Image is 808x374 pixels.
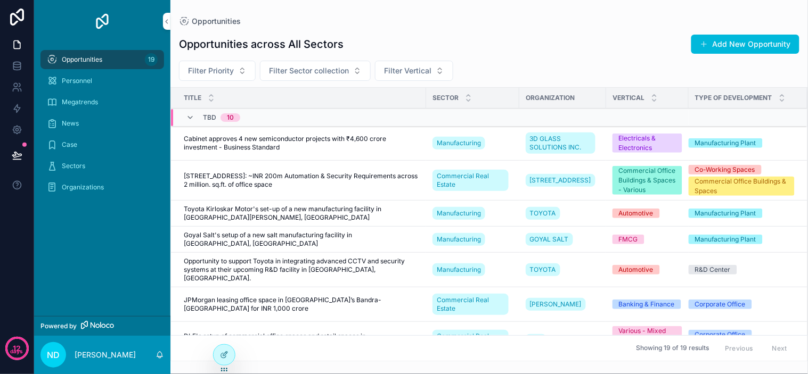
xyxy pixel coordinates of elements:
a: Electricals & Electronics [613,134,682,153]
a: Add New Opportunity [691,35,799,54]
div: Banking & Finance [619,300,675,309]
a: TOYOTA [526,263,560,276]
span: [STREET_ADDRESS] [530,176,591,185]
div: Manufacturing Plant [695,209,756,218]
span: Title [184,94,201,102]
span: Commercial Real Estate [437,172,504,189]
span: Filter Priority [188,65,234,76]
a: Opportunities [179,16,241,27]
span: TOYOTA [530,209,556,218]
span: GOYAL SALT [530,235,569,244]
a: Case [40,135,164,154]
span: Opportunities [62,55,102,64]
div: scrollable content [34,43,170,211]
button: Select Button [260,61,371,81]
div: Corporate Office [695,300,746,309]
a: Powered by [34,316,170,336]
span: JPMorgan leasing office space in [GEOGRAPHIC_DATA]’s Bandra-[GEOGRAPHIC_DATA] for INR 1,000 crore [184,296,420,313]
a: Manufacturing [432,205,513,222]
span: TOYOTA [530,265,556,274]
div: Corporate Office [695,330,746,339]
span: Showing 19 of 19 results [636,344,709,353]
span: Manufacturing [437,139,481,147]
div: Manufacturing Plant [695,235,756,244]
p: 12 [13,343,21,354]
a: Opportunity to support Toyota in integrating advanced CCTV and security systems at their upcoming... [184,257,420,282]
span: ND [47,348,60,361]
div: Automotive [619,209,654,218]
a: Manufacturing Plant [689,235,795,244]
a: Manufacturing [432,261,513,278]
div: R&D Center [695,265,731,275]
a: TOYOTA [526,207,560,220]
a: Commercial Real Estate [432,294,509,315]
a: GOYAL SALT [526,233,573,246]
div: Electricals & Electronics [619,134,676,153]
span: Powered by [40,322,77,330]
img: App logo [94,13,111,30]
a: 3D GLASS SOLUTIONS INC. [526,132,595,154]
a: GOYAL SALT [526,231,600,248]
a: Commercial Real Estate [432,168,513,193]
span: Sectors [62,162,85,170]
div: Automotive [619,265,654,275]
a: Co-Working SpacesCommercial Office Buildings & Spaces [689,165,795,196]
span: Organizations [62,183,104,192]
a: Corporate Office [689,300,795,309]
a: Manufacturing [432,137,485,149]
a: Commercial Real Estate [432,330,509,351]
div: 19 [145,53,158,66]
span: Personnel [62,77,92,85]
a: Manufacturing [432,135,513,152]
div: 10 [227,114,234,122]
a: Manufacturing [432,231,513,248]
a: Manufacturing [432,207,485,220]
a: Sectors [40,156,164,176]
span: Filter Vertical [384,65,431,76]
a: Banking & Finance [613,300,682,309]
a: TOYOTA [526,205,600,222]
a: Manufacturing [432,233,485,246]
span: Vertical [613,94,644,102]
a: [PERSON_NAME] [526,296,600,313]
span: Commercial Real Estate [437,332,504,349]
a: [PERSON_NAME] [526,298,586,311]
a: 3D GLASS SOLUTIONS INC. [526,130,600,156]
a: Goyal Salt's setup of a new salt manufacturing facility in [GEOGRAPHIC_DATA], [GEOGRAPHIC_DATA]​ [184,231,420,248]
p: days [11,347,23,356]
a: Commercial Real Estate [432,292,513,317]
span: Megatrends [62,98,98,106]
a: Various - Mixed Use (including Retail) [613,326,682,355]
a: FMCG [613,235,682,244]
span: Manufacturing [437,209,481,218]
a: Commercial Office Buildings & Spaces - Various [613,166,682,195]
a: Megatrends [40,93,164,112]
a: Automotive [613,265,682,275]
a: Commercial Real Estate [432,328,513,353]
span: 3D GLASS SOLUTIONS INC. [530,135,591,152]
span: [PERSON_NAME] [530,300,582,309]
a: Toyota Kirloskar Motor's set-up of a new manufacturing facility in [GEOGRAPHIC_DATA][PERSON_NAME]... [184,205,420,222]
div: Co-Working Spaces [695,165,755,174]
h1: Opportunities across All Sectors [179,37,344,52]
span: Type of Development [695,94,772,102]
a: DLF's setup of commercial office spaces and retail spaces in [GEOGRAPHIC_DATA] [184,332,420,349]
div: Commercial Office Buildings & Spaces - Various [619,166,676,195]
div: Commercial Office Buildings & Spaces [695,177,788,196]
a: Opportunities19 [40,50,164,69]
a: DLF [526,332,600,349]
a: Cabinet approves 4 new semiconductor projects with ₹4,600 crore investment - Business Standard [184,135,420,152]
a: R&D Center [689,265,795,275]
a: Personnel [40,71,164,90]
span: Organization [526,94,575,102]
a: Manufacturing Plant [689,209,795,218]
a: [STREET_ADDRESS] [526,174,595,187]
a: Commercial Real Estate [432,170,509,191]
a: Corporate OfficeRetail Stores [689,330,795,351]
div: FMCG [619,235,638,244]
